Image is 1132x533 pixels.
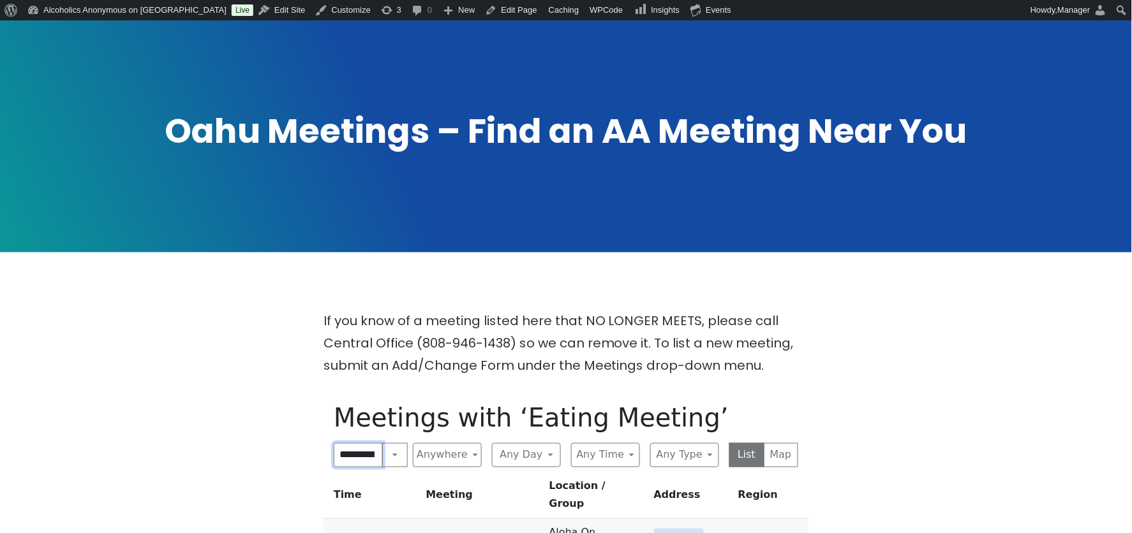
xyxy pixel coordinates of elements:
th: Meeting [421,478,544,519]
h1: Oahu Meetings – Find an AA Meeting Near You [119,108,1013,154]
h1: Meetings with ‘Eating Meeting’ [334,402,798,433]
p: If you know of a meeting listed here that NO LONGER MEETS, please call Central Office (808-946-14... [324,310,808,377]
th: Location / Group [544,478,649,519]
button: Map [764,443,799,467]
button: List [729,443,764,467]
button: Anywhere [413,443,482,467]
span: Insights [652,5,680,15]
button: Search [382,443,408,467]
button: Any Day [492,443,561,467]
button: Any Type [650,443,719,467]
th: Region [733,478,808,519]
button: Any Time [571,443,640,467]
a: Live [232,4,253,16]
th: Address [649,478,733,519]
span: Manager [1058,5,1091,15]
th: Time [324,478,421,519]
input: Search [334,443,383,467]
